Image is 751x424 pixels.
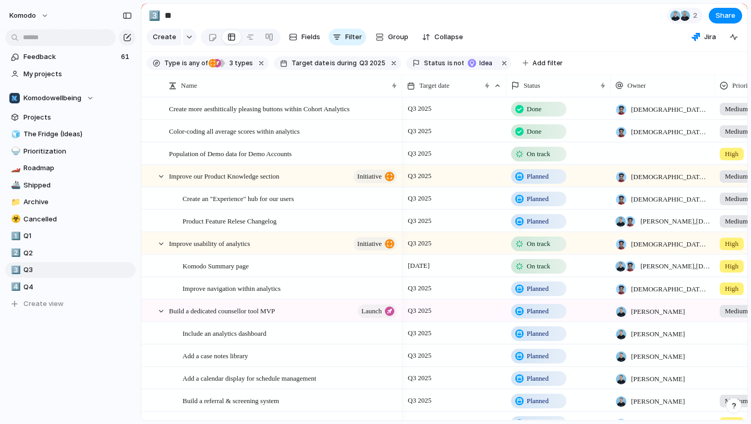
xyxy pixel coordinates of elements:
[357,237,382,251] span: initiative
[147,29,181,45] button: Create
[693,10,700,21] span: 2
[527,261,550,272] span: On track
[183,260,249,272] span: Komodo Summary page
[23,69,132,79] span: My projects
[183,192,294,204] span: Create an "Experience" hub for our users
[23,265,132,275] span: Q3
[709,8,742,23] button: Share
[465,57,498,69] button: Idea
[187,58,208,68] span: any of
[121,52,131,62] span: 61
[527,216,549,227] span: Planned
[405,215,434,227] span: Q3 2025
[445,57,466,69] button: isnot
[631,127,710,137] span: [DEMOGRAPHIC_DATA][PERSON_NAME]
[23,197,132,207] span: Archive
[527,396,549,406] span: Planned
[23,52,118,62] span: Feedback
[631,104,710,115] span: [DEMOGRAPHIC_DATA][PERSON_NAME]
[169,102,349,114] span: Create more aesthitically pleasing buttons within Cohort Analytics
[524,80,540,91] span: Status
[527,126,541,137] span: Done
[388,32,408,42] span: Group
[23,180,132,191] span: Shipped
[631,172,710,182] span: [DEMOGRAPHIC_DATA][PERSON_NAME]
[23,93,81,103] span: Komodowellbeing
[23,231,132,241] span: Q1
[169,147,292,159] span: Population of Demo data for Demo Accounts
[226,58,253,68] span: types
[9,163,20,173] button: 🏎️
[5,262,136,278] a: 3️⃣Q3
[527,284,549,294] span: Planned
[5,228,136,244] a: 1️⃣Q1
[725,104,748,114] span: Medium
[11,281,18,293] div: 4️⃣
[9,231,20,241] button: 1️⃣
[405,282,434,295] span: Q3 2025
[23,112,132,123] span: Projects
[357,169,382,184] span: initiative
[631,307,685,317] span: [PERSON_NAME]
[11,128,18,140] div: 🧊
[447,58,453,68] span: is
[9,282,20,292] button: 4️⃣
[527,351,549,361] span: Planned
[5,211,136,227] a: ☣️Cancelled
[631,194,710,205] span: [DEMOGRAPHIC_DATA][PERSON_NAME]
[725,171,748,182] span: Medium
[424,58,445,68] span: Status
[704,32,716,42] span: Jira
[285,29,324,45] button: Fields
[209,57,255,69] button: 3 types
[357,57,387,69] button: Q3 2025
[9,180,20,191] button: 🚢
[359,58,385,68] span: Q3 2025
[146,7,163,24] button: 3️⃣
[169,304,275,316] span: Build a dedicated counsellor tool MVP
[687,29,720,45] button: Jira
[301,32,320,42] span: Fields
[9,265,20,275] button: 3️⃣
[725,149,738,159] span: High
[5,90,136,106] button: Komodowellbeing
[11,264,18,276] div: 3️⃣
[527,171,549,182] span: Planned
[5,110,136,125] a: Projects
[405,192,434,205] span: Q3 2025
[330,58,335,68] span: is
[169,237,250,249] span: Improve usability of analytics
[527,104,541,114] span: Done
[9,197,20,207] button: 📁
[11,213,18,225] div: ☣️
[5,194,136,210] a: 📁Archive
[358,304,397,318] button: launch
[5,245,136,261] a: 2️⃣Q2
[23,214,132,225] span: Cancelled
[527,373,549,384] span: Planned
[23,129,132,139] span: The Fridge (Ideas)
[716,10,735,21] span: Share
[631,374,685,384] span: [PERSON_NAME]
[153,32,176,42] span: Create
[11,196,18,208] div: 📁
[23,248,132,258] span: Q2
[405,125,434,137] span: Q3 2025
[725,216,748,227] span: Medium
[5,144,136,159] a: 🍚Prioritization
[9,248,20,258] button: 2️⃣
[9,10,36,21] span: Komodo
[5,279,136,295] div: 4️⃣Q4
[183,349,248,361] span: Add a case notes library
[183,215,276,227] span: Product Feature Relese Changelog
[405,372,434,384] span: Q3 2025
[361,304,382,319] span: launch
[11,162,18,174] div: 🏎️
[725,126,748,137] span: Medium
[405,147,434,160] span: Q3 2025
[183,372,316,384] span: Add a calendar display for schedule management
